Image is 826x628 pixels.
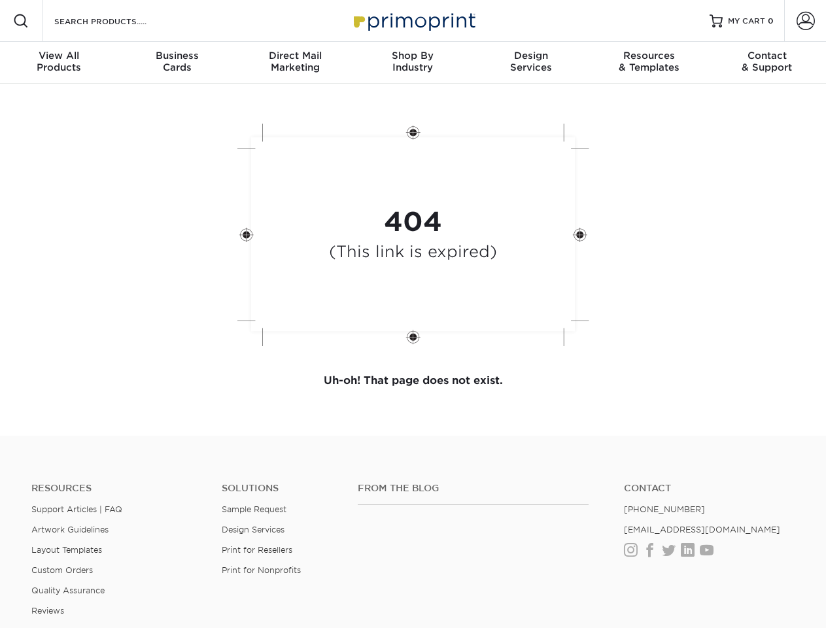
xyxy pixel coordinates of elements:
a: Quality Assurance [31,585,105,595]
a: Support Articles | FAQ [31,504,122,514]
a: Reviews [31,606,64,616]
span: Shop By [354,50,472,61]
a: [EMAIL_ADDRESS][DOMAIN_NAME] [624,525,780,534]
a: Sample Request [222,504,286,514]
a: [PHONE_NUMBER] [624,504,705,514]
div: Services [472,50,590,73]
img: Primoprint [348,7,479,35]
a: Contact& Support [708,42,826,84]
a: Shop ByIndustry [354,42,472,84]
span: MY CART [728,16,765,27]
a: DesignServices [472,42,590,84]
span: Business [118,50,235,61]
div: Marketing [236,50,354,73]
span: Resources [590,50,708,61]
h4: (This link is expired) [329,243,497,262]
strong: 404 [384,206,442,237]
a: BusinessCards [118,42,235,84]
a: Design Services [222,525,284,534]
a: Print for Nonprofits [222,565,301,575]
div: & Templates [590,50,708,73]
a: Resources& Templates [590,42,708,84]
div: Industry [354,50,472,73]
span: 0 [768,16,774,26]
h4: Solutions [222,483,338,494]
a: Print for Resellers [222,545,292,555]
h4: From the Blog [358,483,589,494]
span: Direct Mail [236,50,354,61]
a: Direct MailMarketing [236,42,354,84]
h4: Resources [31,483,202,494]
a: Layout Templates [31,545,102,555]
span: Contact [708,50,826,61]
div: & Support [708,50,826,73]
a: Artwork Guidelines [31,525,109,534]
a: Contact [624,483,795,494]
span: Design [472,50,590,61]
a: Custom Orders [31,565,93,575]
strong: Uh-oh! That page does not exist. [324,374,503,387]
div: Cards [118,50,235,73]
input: SEARCH PRODUCTS..... [53,13,181,29]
